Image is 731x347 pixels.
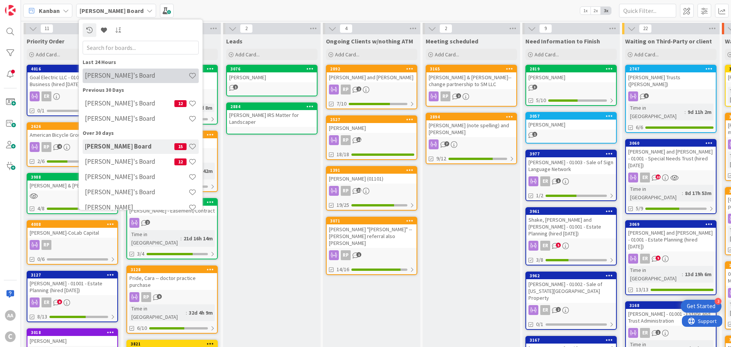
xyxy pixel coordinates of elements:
div: 3057[PERSON_NAME] [526,113,616,130]
div: RP [327,186,417,196]
div: [PERSON_NAME] - Easement/Contract [127,206,217,216]
span: Add Card... [535,51,559,58]
div: 3071 [327,217,417,224]
h4: [PERSON_NAME]'s Board [85,99,174,107]
span: : [682,189,683,197]
div: 3071[PERSON_NAME] "[PERSON_NAME]" -- [PERSON_NAME] referral also [PERSON_NAME] [327,217,417,248]
div: 2527 [330,117,417,122]
div: 4016 [31,66,117,72]
span: : [685,108,686,116]
span: Waiting on Third-Party or client [625,37,712,45]
div: 3d 8m [196,104,214,112]
a: 3961Shake, [PERSON_NAME] and [PERSON_NAME] - 01001 - Estate Planning (hired [DATE])ER3/8 [525,207,617,265]
span: 4 [340,24,353,33]
div: 3069[PERSON_NAME] and [PERSON_NAME] - 01001 - Estate Planning (hired [DATE]) [626,221,716,251]
div: RP [341,186,351,196]
a: 3165[PERSON_NAME] & [PERSON_NAME]--change partnership to SM LLCRP [426,65,517,107]
a: 2626American Bicycle GroupRP2/6 [27,122,118,167]
div: 3988[PERSON_NAME] & [PERSON_NAME] [27,174,117,190]
div: 2892 [327,66,417,72]
div: Last 24 Hours [83,58,199,66]
div: RP [27,240,117,250]
div: 4008 [27,221,117,228]
div: [PERSON_NAME] & [PERSON_NAME] [27,181,117,190]
span: 2 [145,220,150,225]
span: 1 [532,132,537,137]
div: 3069 [626,221,716,228]
div: 2892[PERSON_NAME] and [PERSON_NAME] [327,66,417,82]
h4: [PERSON_NAME]'s Board [85,115,188,122]
div: 3168 [626,302,716,309]
div: 3018 [31,330,117,335]
div: Goal Electric LLC - 01001 - General Business (hired [DATE]) [27,72,117,89]
div: 2527 [327,116,417,123]
div: 3988 [27,174,117,181]
span: 13 [656,174,661,179]
div: 3988 [31,174,117,180]
div: 3057 [530,114,616,119]
span: 9 [539,24,552,33]
div: [PERSON_NAME] - 01001 - Estate Planning (hired [DATE]) [27,278,117,295]
span: : [186,309,187,317]
div: 2626 [27,123,117,130]
div: Time in [GEOGRAPHIC_DATA] [628,104,685,120]
div: RP [441,91,450,101]
a: 3128Pride, Cara -- doctor practice purchaseRPTime in [GEOGRAPHIC_DATA]:32d 4h 9m6/10 [126,265,218,334]
div: RP [41,240,51,250]
div: 3128 [127,266,217,273]
a: 4016Goal Electric LLC - 01001 - General Business (hired [DATE])ER0/1 [27,65,118,116]
span: 2 [456,93,461,98]
span: Add Card... [435,51,459,58]
div: 3128Pride, Cara -- doctor practice purchase [127,266,217,290]
div: 2884[PERSON_NAME] IRS Matter for Landscaper [227,103,317,127]
div: 32d 4h 9m [187,309,215,317]
span: 11 [40,24,53,33]
div: 2894[PERSON_NAME] (note spelling) and [PERSON_NAME] [426,114,516,137]
div: 3060 [629,141,716,146]
span: Add Card... [634,51,659,58]
div: 3128 [131,267,217,272]
div: 3076[PERSON_NAME] [227,66,317,82]
div: 3165 [430,66,516,72]
span: 2 [356,86,361,91]
span: Add Card... [235,51,260,58]
input: Search for boards... [83,41,199,54]
div: 2747 [629,66,716,72]
div: AA [5,310,16,321]
span: 3/4 [137,250,144,258]
h4: [PERSON_NAME]'s Board [85,158,174,165]
div: ER [27,297,117,307]
div: Time in [GEOGRAPHIC_DATA] [628,266,682,283]
div: 3165 [426,66,516,72]
div: Get Started [687,302,715,310]
div: 3127 [31,272,117,278]
div: 3961 [530,209,616,214]
span: 1x [580,7,591,14]
h4: [PERSON_NAME] Board [85,142,174,150]
span: 22 [356,188,361,193]
span: 9 [157,294,162,299]
div: [PERSON_NAME] (note spelling) and [PERSON_NAME] [426,120,516,137]
span: 2 [240,24,253,33]
div: ER [27,91,117,101]
span: 1 [556,178,561,183]
div: 2892 [330,66,417,72]
div: 3071 [330,218,417,224]
span: 4/8 [37,205,45,213]
div: ER [540,305,550,315]
div: ER [41,297,51,307]
span: 7 [444,141,449,146]
div: RP [327,135,417,145]
a: 3076[PERSON_NAME] [226,65,318,96]
div: ER [626,328,716,338]
div: [PERSON_NAME] IRS Matter for Landscaper [227,110,317,127]
a: 2747[PERSON_NAME] Trusts ([PERSON_NAME])Time in [GEOGRAPHIC_DATA]:9d 11h 2m6/6 [625,65,717,133]
div: 3961 [526,208,616,215]
span: 12 [174,100,187,107]
div: 2894 [430,114,516,120]
div: 1391 [330,168,417,173]
div: [PERSON_NAME] - 01002 - Sale of [US_STATE][GEOGRAPHIC_DATA] Property [526,279,616,303]
div: 3977 [530,151,616,157]
h4: [PERSON_NAME] [85,203,188,211]
div: [PERSON_NAME] [227,72,317,82]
